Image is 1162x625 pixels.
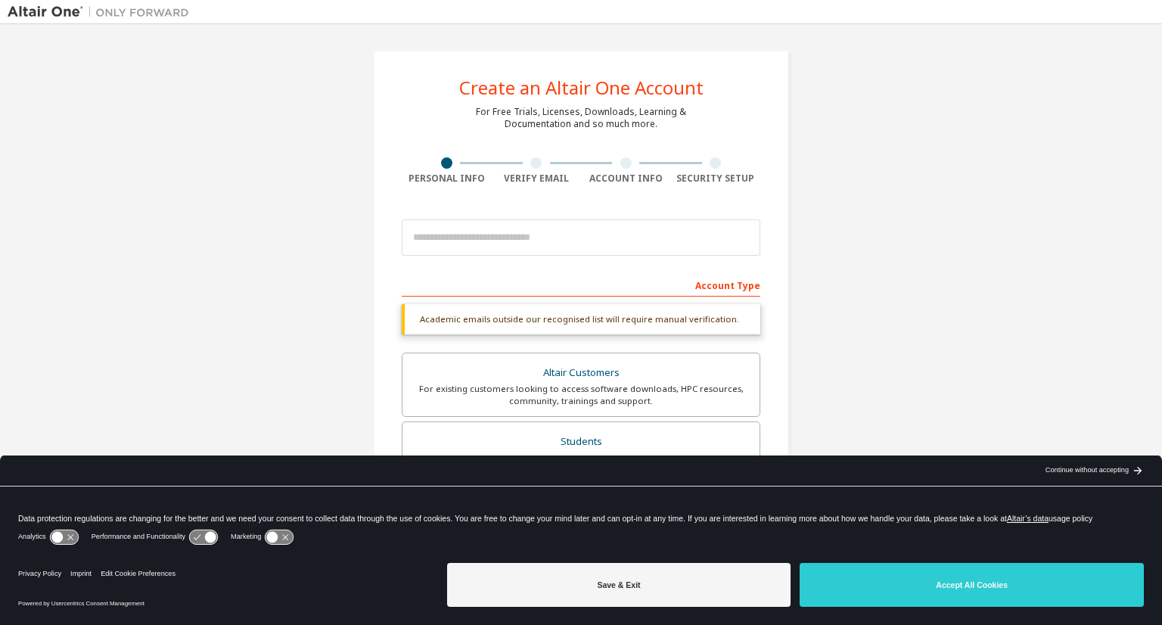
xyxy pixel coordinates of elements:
[402,272,760,297] div: Account Type
[412,431,750,452] div: Students
[412,452,750,477] div: For currently enrolled students looking to access the free Altair Student Edition bundle and all ...
[8,5,197,20] img: Altair One
[459,79,704,97] div: Create an Altair One Account
[412,362,750,384] div: Altair Customers
[412,383,750,407] div: For existing customers looking to access software downloads, HPC resources, community, trainings ...
[671,173,761,185] div: Security Setup
[492,173,582,185] div: Verify Email
[402,173,492,185] div: Personal Info
[476,106,686,130] div: For Free Trials, Licenses, Downloads, Learning & Documentation and so much more.
[581,173,671,185] div: Account Info
[402,304,760,334] div: Academic emails outside our recognised list will require manual verification.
